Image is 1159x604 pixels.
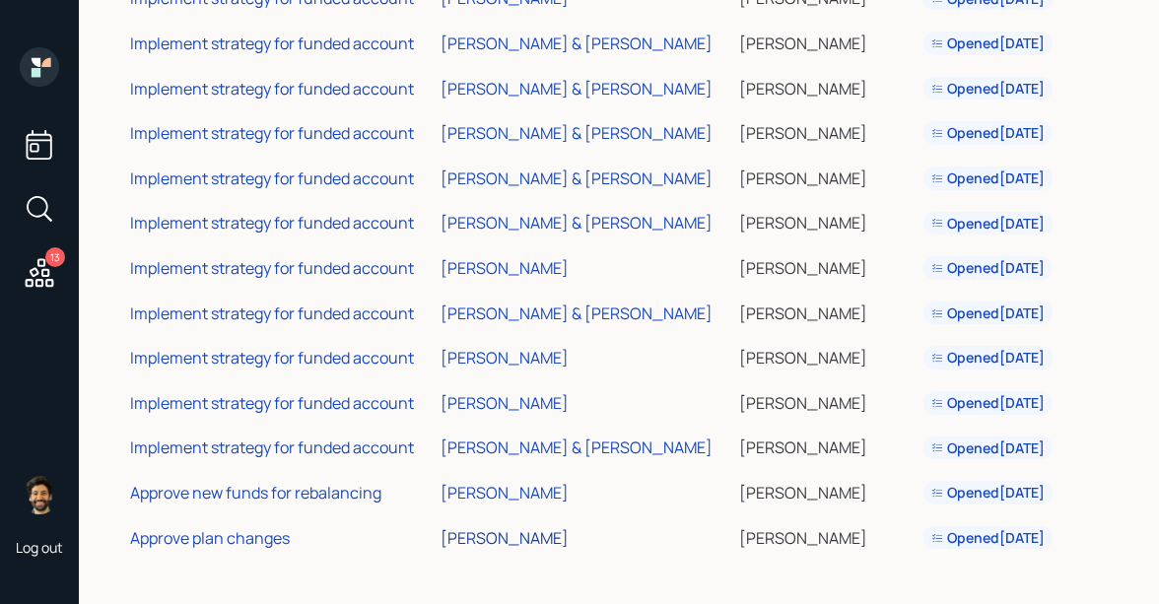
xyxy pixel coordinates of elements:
div: Implement strategy for funded account [130,347,414,369]
td: [PERSON_NAME] [735,107,920,153]
div: [PERSON_NAME] & [PERSON_NAME] [441,302,713,324]
td: [PERSON_NAME] [735,242,920,288]
div: Approve new funds for rebalancing [130,482,381,503]
div: Opened [DATE] [931,348,1045,368]
div: [PERSON_NAME] [441,257,569,279]
div: 13 [45,247,65,267]
div: Implement strategy for funded account [130,436,414,458]
div: [PERSON_NAME] [441,482,569,503]
div: Opened [DATE] [931,438,1045,458]
div: Implement strategy for funded account [130,33,414,54]
div: Opened [DATE] [931,393,1045,413]
div: Implement strategy for funded account [130,392,414,414]
div: Implement strategy for funded account [130,212,414,234]
img: eric-schwartz-headshot.png [20,475,59,514]
td: [PERSON_NAME] [735,467,920,512]
div: [PERSON_NAME] & [PERSON_NAME] [441,212,713,234]
div: Opened [DATE] [931,528,1045,548]
div: [PERSON_NAME] [441,392,569,414]
div: Opened [DATE] [931,34,1045,53]
td: [PERSON_NAME] [735,332,920,377]
div: Approve plan changes [130,527,290,549]
td: [PERSON_NAME] [735,63,920,108]
div: Opened [DATE] [931,168,1045,188]
div: [PERSON_NAME] & [PERSON_NAME] [441,122,713,144]
div: Opened [DATE] [931,214,1045,234]
td: [PERSON_NAME] [735,18,920,63]
div: Log out [16,538,63,557]
div: [PERSON_NAME] [441,347,569,369]
td: [PERSON_NAME] [735,423,920,468]
div: Opened [DATE] [931,123,1045,143]
div: [PERSON_NAME] & [PERSON_NAME] [441,436,713,458]
td: [PERSON_NAME] [735,153,920,198]
div: Implement strategy for funded account [130,168,414,189]
div: [PERSON_NAME] & [PERSON_NAME] [441,33,713,54]
div: Implement strategy for funded account [130,257,414,279]
div: Implement strategy for funded account [130,78,414,100]
div: Implement strategy for funded account [130,122,414,144]
div: [PERSON_NAME] [441,527,569,549]
div: Opened [DATE] [931,258,1045,278]
div: Implement strategy for funded account [130,302,414,324]
div: [PERSON_NAME] & [PERSON_NAME] [441,168,713,189]
div: Opened [DATE] [931,303,1045,323]
div: [PERSON_NAME] & [PERSON_NAME] [441,78,713,100]
div: Opened [DATE] [931,483,1045,503]
td: [PERSON_NAME] [735,288,920,333]
td: [PERSON_NAME] [735,377,920,423]
td: [PERSON_NAME] [735,198,920,243]
div: Opened [DATE] [931,79,1045,99]
td: [PERSON_NAME] [735,512,920,558]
